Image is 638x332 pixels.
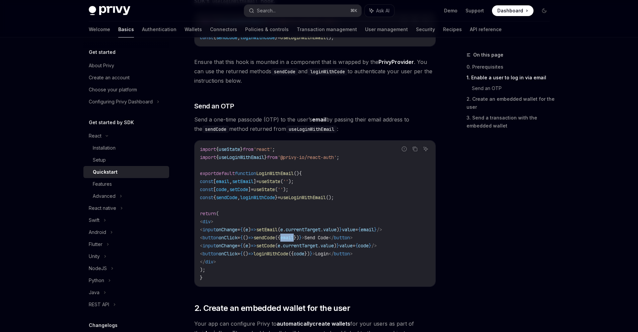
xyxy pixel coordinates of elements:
[216,146,219,152] span: {
[213,186,216,192] span: [
[200,243,203,249] span: <
[350,8,357,13] span: ⌘ K
[310,251,312,257] span: }
[355,227,358,233] span: =
[275,243,278,249] span: (
[339,243,353,249] span: value
[326,34,334,40] span: ();
[203,251,219,257] span: button
[369,243,371,249] span: }
[89,21,110,37] a: Welcome
[219,146,240,152] span: useState
[254,251,288,257] span: loginWithCode
[83,166,169,178] a: Quickstart
[210,21,237,37] a: Connectors
[237,227,240,233] span: =
[334,235,350,241] span: button
[200,219,203,225] span: <
[89,6,130,15] img: dark logo
[251,227,256,233] span: =>
[118,21,134,37] a: Basics
[467,72,555,83] a: 1. Enable a user to log in via email
[334,243,337,249] span: )
[278,194,280,200] span: =
[240,251,243,257] span: {
[200,170,216,176] span: export
[89,321,118,329] h5: Changelogs
[248,235,254,241] span: =>
[337,154,339,160] span: ;
[89,252,100,260] div: Unity
[470,21,502,37] a: API reference
[315,251,329,257] span: Login
[93,144,116,152] div: Installation
[254,235,275,241] span: sendCode
[200,259,205,265] span: </
[216,194,237,200] span: sendCode
[213,259,216,265] span: >
[411,145,419,153] button: Copy the contents from the code block
[243,227,245,233] span: (
[89,132,101,140] div: React
[240,243,243,249] span: {
[323,227,337,233] span: value
[374,227,377,233] span: }
[361,227,374,233] span: email
[237,243,240,249] span: =
[243,235,248,241] span: ()
[342,227,355,233] span: value
[194,57,436,85] span: Ensure that this hook is mounted in a component that is wrapped by the . You can use the returned...
[200,146,216,152] span: import
[304,251,310,257] span: })
[93,192,116,200] div: Advanced
[278,243,280,249] span: e
[358,243,369,249] span: code
[339,227,342,233] span: }
[248,251,254,257] span: =>
[251,186,254,192] span: =
[237,235,240,241] span: =
[286,227,321,233] span: currentTarget
[89,264,107,272] div: NodeJS
[275,186,278,192] span: (
[271,68,298,75] code: sendCode
[264,154,267,160] span: }
[277,320,312,327] strong: automatically
[237,194,240,200] span: ,
[89,204,116,212] div: React native
[278,186,283,192] span: ''
[467,112,555,131] a: 3. Send a transaction with the embedded wallet
[200,227,203,233] span: <
[240,34,275,40] span: loginWithCode
[245,243,248,249] span: e
[89,276,104,284] div: Python
[254,146,272,152] span: 'react'
[280,194,326,200] span: useLoginWithEmail
[89,301,109,309] div: REST API
[89,216,99,224] div: Swift
[229,178,232,184] span: ,
[353,243,355,249] span: =
[299,170,302,176] span: {
[203,227,216,233] span: input
[443,21,462,37] a: Recipes
[280,235,294,241] span: email
[321,243,334,249] span: value
[326,194,334,200] span: ();
[288,251,294,257] span: ({
[89,240,102,248] div: Flutter
[304,235,329,241] span: Send Code
[278,154,337,160] span: '@privy-io/react-auth'
[142,21,176,37] a: Authentication
[216,227,237,233] span: onChange
[216,170,235,176] span: default
[200,154,216,160] span: import
[244,5,361,17] button: Search...⌘K
[297,21,357,37] a: Transaction management
[232,178,254,184] span: setEmail
[307,68,348,75] code: loginWithCode
[83,142,169,154] a: Installation
[444,7,457,14] a: Demo
[89,98,153,106] div: Configuring Privy Dashboard
[203,243,216,249] span: input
